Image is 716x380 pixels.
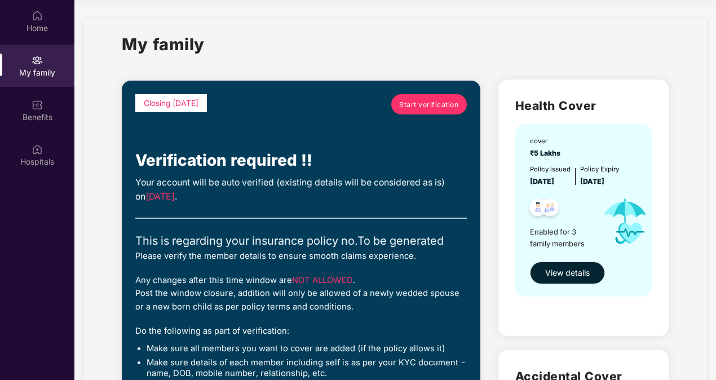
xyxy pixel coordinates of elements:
[32,10,43,21] img: svg+xml;base64,PHN2ZyBpZD0iSG9tZSIgeG1sbnM9Imh0dHA6Ly93d3cudzMub3JnLzIwMDAvc3ZnIiB3aWR0aD0iMjAiIG...
[32,144,43,155] img: svg+xml;base64,PHN2ZyBpZD0iSG9zcGl0YWxzIiB4bWxucz0iaHR0cDovL3d3dy53My5vcmcvMjAwMC9zdmciIHdpZHRoPS...
[32,99,43,111] img: svg+xml;base64,PHN2ZyBpZD0iQmVuZWZpdHMiIHhtbG5zPSJodHRwOi8vd3d3LnczLm9yZy8yMDAwL3N2ZyIgd2lkdGg9Ij...
[135,325,467,338] div: Do the following as part of verification:
[530,262,605,284] button: View details
[530,136,564,147] div: cover
[135,274,467,313] div: Any changes after this time window are . Post the window closure, addition will only be allowed o...
[530,165,571,175] div: Policy issued
[536,195,564,223] img: svg+xml;base64,PHN2ZyB4bWxucz0iaHR0cDovL3d3dy53My5vcmcvMjAwMC9zdmciIHdpZHRoPSI0OC45NDMiIGhlaWdodD...
[145,191,175,202] span: [DATE]
[515,96,652,115] h2: Health Cover
[144,99,198,108] span: Closing [DATE]
[580,165,619,175] div: Policy Expiry
[545,267,590,279] span: View details
[530,149,564,157] span: ₹5 Lakhs
[530,177,554,185] span: [DATE]
[122,32,205,57] h1: My family
[580,177,604,185] span: [DATE]
[399,99,458,110] span: Start verification
[135,176,467,204] div: Your account will be auto verified (existing details will be considered as is) on .
[32,55,43,66] img: svg+xml;base64,PHN2ZyB3aWR0aD0iMjAiIGhlaWdodD0iMjAiIHZpZXdCb3g9IjAgMCAyMCAyMCIgZmlsbD0ibm9uZSIgeG...
[135,232,467,250] div: This is regarding your insurance policy no. To be generated
[147,343,467,355] li: Make sure all members you want to cover are added (if the policy allows it)
[524,195,552,223] img: svg+xml;base64,PHN2ZyB4bWxucz0iaHR0cDovL3d3dy53My5vcmcvMjAwMC9zdmciIHdpZHRoPSI0OC45NDMiIGhlaWdodD...
[594,187,657,256] img: icon
[135,148,467,173] div: Verification required !!
[530,226,594,249] span: Enabled for 3 family members
[292,275,353,285] span: NOT ALLOWED
[391,94,467,114] a: Start verification
[147,357,467,379] li: Make sure details of each member including self is as per your KYC document - name, DOB, mobile n...
[135,250,467,263] div: Please verify the member details to ensure smooth claims experience.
